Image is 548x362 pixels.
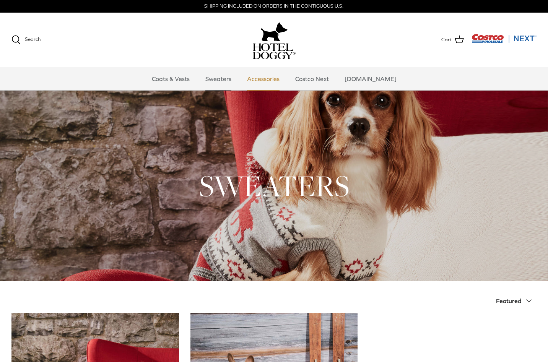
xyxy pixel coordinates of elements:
span: Cart [441,36,452,44]
img: hoteldoggycom [253,43,296,59]
a: hoteldoggy.com hoteldoggycom [253,20,296,59]
a: Sweaters [198,67,238,90]
a: Cart [441,35,464,45]
a: Coats & Vests [145,67,197,90]
a: Search [11,35,41,44]
button: Featured [496,292,537,309]
img: Costco Next [472,34,537,43]
a: Accessories [240,67,286,90]
span: Search [25,36,41,42]
a: [DOMAIN_NAME] [338,67,403,90]
img: hoteldoggy.com [261,20,288,43]
a: Costco Next [288,67,336,90]
a: Visit Costco Next [472,39,537,44]
span: Featured [496,297,521,304]
h1: SWEATERS [11,167,537,205]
